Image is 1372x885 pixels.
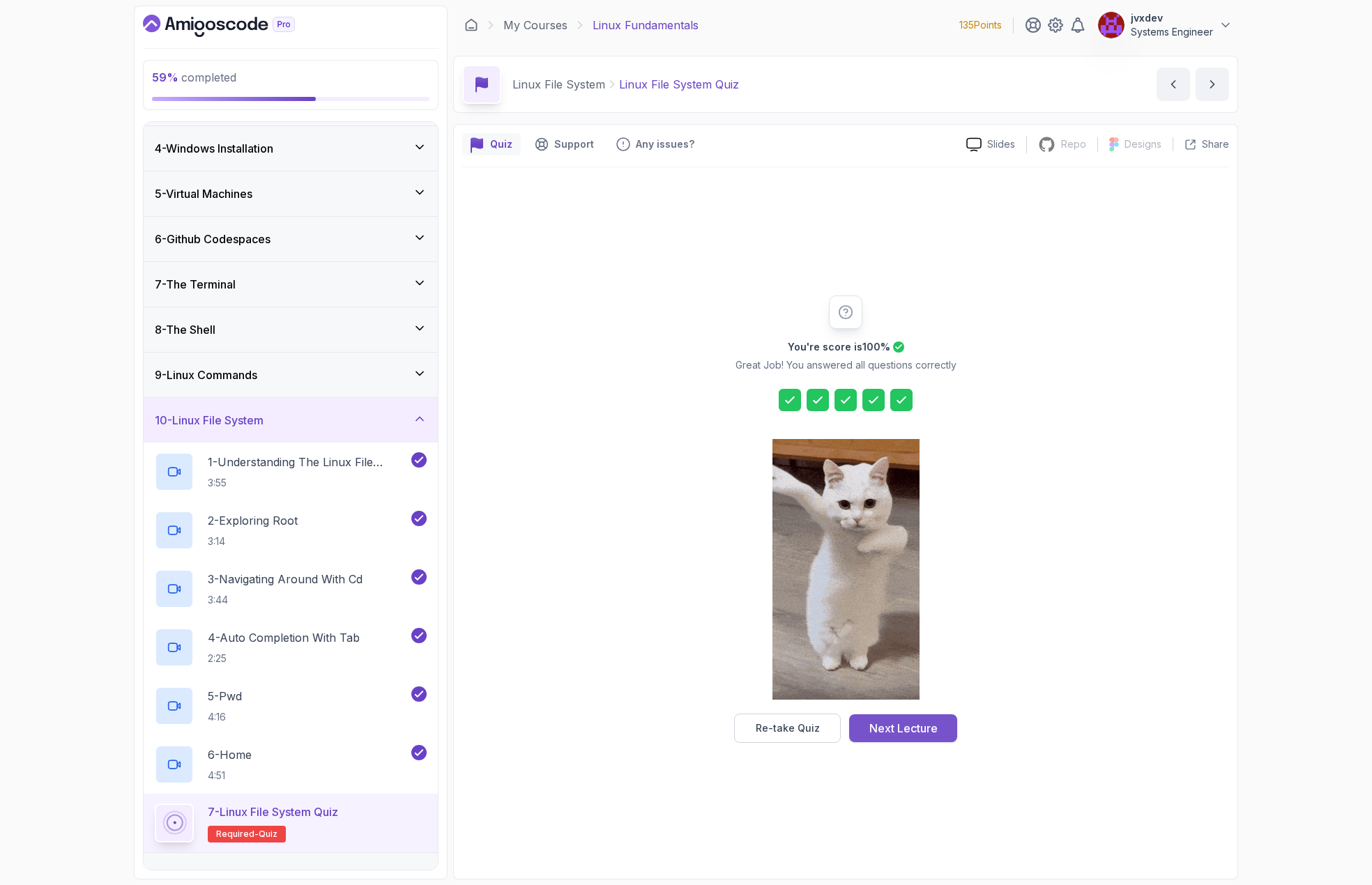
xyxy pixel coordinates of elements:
[208,593,363,607] p: 3:44
[155,803,427,842] button: 7-Linux File System QuizRequired-quiz
[144,353,438,397] button: 9-Linux Commands
[526,133,602,155] button: Support button
[216,829,259,840] span: Required-
[143,15,327,37] a: Dashboard
[208,803,338,820] p: 7 - Linux File System Quiz
[155,452,427,491] button: 1-Understanding The Linux File System3:55
[636,137,694,151] p: Any issues?
[490,137,512,151] p: Quiz
[869,720,938,737] div: Next Lecture
[619,76,739,93] p: Linux File System Quiz
[152,70,178,84] span: 59 %
[208,652,360,665] p: 2:25
[155,412,264,429] h3: 10 - Linux File System
[554,137,594,151] p: Support
[155,321,215,338] h3: 8 - The Shell
[734,714,841,743] button: Re-take Quiz
[208,571,363,587] p: 3 - Navigating Around With Cd
[208,746,252,763] p: 6 - Home
[503,17,567,33] a: My Courses
[788,340,890,354] h2: You're score is 100 %
[208,769,252,783] p: 4:51
[1131,25,1213,39] p: Systems Engineer
[955,137,1026,152] a: Slides
[155,867,266,884] h3: 11 - Working With Files
[152,70,236,84] span: completed
[1157,68,1190,101] button: previous content
[208,512,298,529] p: 2 - Exploring Root
[608,133,703,155] button: Feedback button
[593,17,699,33] p: Linux Fundamentals
[144,307,438,352] button: 8-The Shell
[155,231,270,247] h3: 6 - Github Codespaces
[462,133,521,155] button: quiz button
[208,629,360,646] p: 4 - Auto Completion With Tab
[144,262,438,307] button: 7-The Terminal
[144,398,438,442] button: 10-Linux File System
[155,745,427,784] button: 6-Home4:51
[208,534,298,548] p: 3:14
[1196,68,1229,101] button: next content
[1125,137,1161,151] p: Designs
[208,454,409,470] p: 1 - Understanding The Linux File System
[155,140,273,157] h3: 4 - Windows Installation
[1098,12,1125,38] img: user profile image
[987,137,1015,151] p: Slides
[959,18,1002,32] p: 135 Points
[155,185,252,202] h3: 5 - Virtual Machines
[735,358,956,372] p: Great Job! You answered all questions correctly
[155,569,427,608] button: 3-Navigating Around With Cd3:44
[208,688,242,705] p: 5 - Pwd
[155,367,257,383] h3: 9 - Linux Commands
[155,686,427,725] button: 5-Pwd4:16
[1097,11,1233,39] button: user profile imagejvxdevSystems Engineer
[772,439,920,700] img: cool-cat
[155,511,427,550] button: 2-Exploring Root3:14
[1173,137,1229,151] button: Share
[144,171,438,216] button: 5-Virtual Machines
[155,276,236,293] h3: 7 - The Terminal
[208,710,242,724] p: 4:16
[1202,137,1229,151] p: Share
[144,126,438,171] button: 4-Windows Installation
[756,721,820,735] div: Re-take Quiz
[208,476,409,490] p: 3:55
[259,829,277,840] span: quiz
[155,628,427,667] button: 4-Auto Completion With Tab2:25
[144,217,438,261] button: 6-Github Codespaces
[849,714,957,742] button: Next Lecture
[1061,137,1086,151] p: Repo
[1131,11,1213,25] p: jvxdev
[464,18,478,32] a: Dashboard
[512,76,605,93] p: Linux File System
